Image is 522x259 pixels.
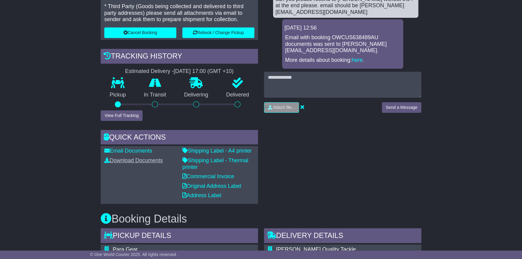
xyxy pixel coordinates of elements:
p: Delivering [175,92,217,98]
p: In Transit [135,92,175,98]
a: Original Address Label [182,183,241,189]
div: Delivery Details [264,228,421,245]
div: Estimated Delivery - [101,68,258,75]
a: Download Documents [104,157,163,163]
a: Email Documents [104,148,152,154]
div: Quick Actions [101,130,258,146]
a: Address Label [182,192,221,198]
p: Email with booking OWCUS638489AU documents was sent to [PERSON_NAME][EMAIL_ADDRESS][DOMAIN_NAME]. [285,34,400,54]
div: [DATE] 17:00 (GMT +10) [174,68,234,75]
a: here [352,57,363,63]
p: Pickup [101,92,135,98]
p: More details about booking: . [285,57,400,64]
p: Delivered [217,92,258,98]
button: Rebook / Change Pickup [182,27,254,38]
span: [PERSON_NAME] Quality Tackle [276,246,356,252]
div: [DATE] 12:56 [285,25,401,31]
button: View Full Tracking [101,110,143,121]
span: Para Gear [113,246,138,252]
a: Commercial Invoice [182,173,234,179]
span: © One World Courier 2025. All rights reserved. [90,252,177,257]
div: Tracking history [101,49,258,65]
a: Shipping Label - A4 printer [182,148,252,154]
h3: Booking Details [101,213,421,225]
div: Pickup Details [101,228,258,245]
a: Shipping Label - Thermal printer [182,157,248,170]
button: Cancel Booking [104,27,176,38]
p: * Third Party (Goods being collected and delivered to third party addresses) please send all atta... [104,3,254,23]
button: Send a Message [382,102,421,113]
